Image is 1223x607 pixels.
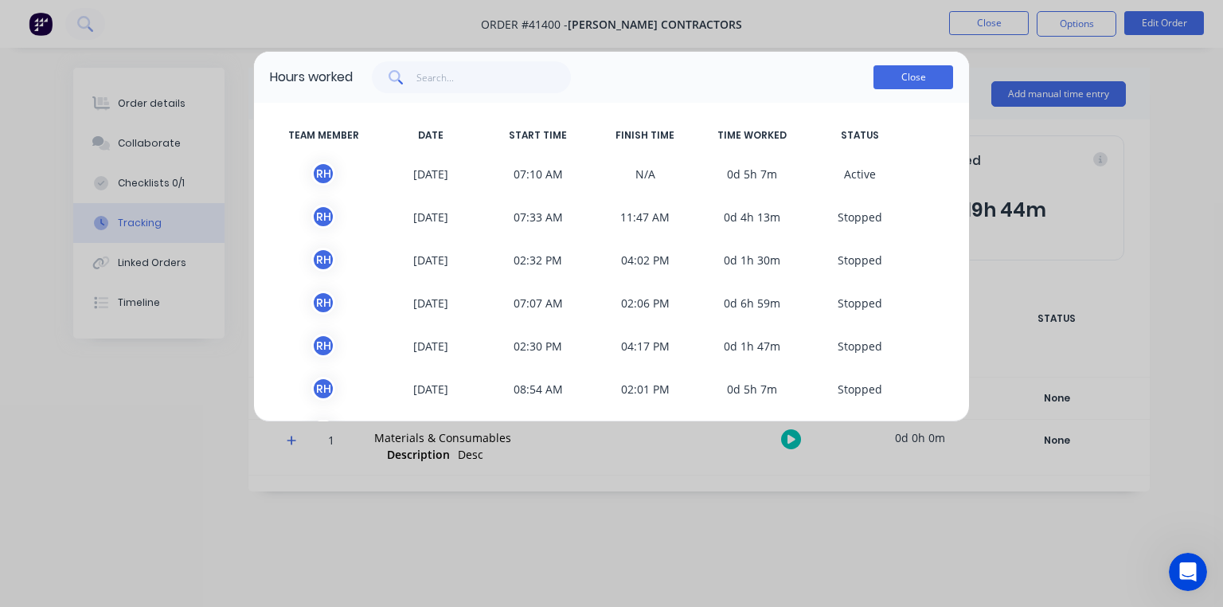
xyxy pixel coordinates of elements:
[377,205,485,229] span: [DATE]
[806,162,913,186] span: A ctive
[377,248,485,272] span: [DATE]
[592,377,699,401] span: 02:01 PM
[377,377,485,401] span: [DATE]
[377,420,485,444] span: [DATE]
[311,248,335,272] div: R H
[699,377,807,401] span: 0d 5h 7m
[699,420,807,444] span: 0d 0h 53m
[699,248,807,272] span: 0d 1h 30m
[592,420,699,444] span: 08:06 AM
[806,420,913,444] span: S topped
[592,291,699,315] span: 02:06 PM
[484,377,592,401] span: 08:54 AM
[484,205,592,229] span: 07:33 AM
[699,291,807,315] span: 0d 6h 59m
[873,65,953,89] button: Close
[806,128,913,143] span: STATUS
[592,334,699,358] span: 04:17 PM
[484,420,592,444] span: 07:13 AM
[484,248,592,272] span: 02:32 PM
[484,162,592,186] span: 07:10 AM
[699,205,807,229] span: 0d 4h 13m
[311,420,335,444] div: C G
[699,162,807,186] span: 0d 5h 7m
[311,377,335,401] div: R H
[806,205,913,229] span: S topped
[377,334,485,358] span: [DATE]
[270,68,353,87] div: Hours worked
[270,128,377,143] span: TEAM MEMBER
[484,334,592,358] span: 02:30 PM
[311,334,335,358] div: R H
[806,334,913,358] span: S topped
[699,128,807,143] span: TIME WORKED
[311,162,335,186] div: R H
[377,291,485,315] span: [DATE]
[592,248,699,272] span: 04:02 PM
[806,291,913,315] span: S topped
[699,334,807,358] span: 0d 1h 47m
[484,291,592,315] span: 07:07 AM
[311,291,335,315] div: R H
[806,377,913,401] span: S topped
[1169,553,1207,591] iframe: Intercom live chat
[592,205,699,229] span: 11:47 AM
[377,162,485,186] span: [DATE]
[592,162,699,186] span: N/A
[806,248,913,272] span: S topped
[592,128,699,143] span: FINISH TIME
[311,205,335,229] div: R H
[484,128,592,143] span: START TIME
[416,61,572,93] input: Search...
[377,128,485,143] span: DATE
